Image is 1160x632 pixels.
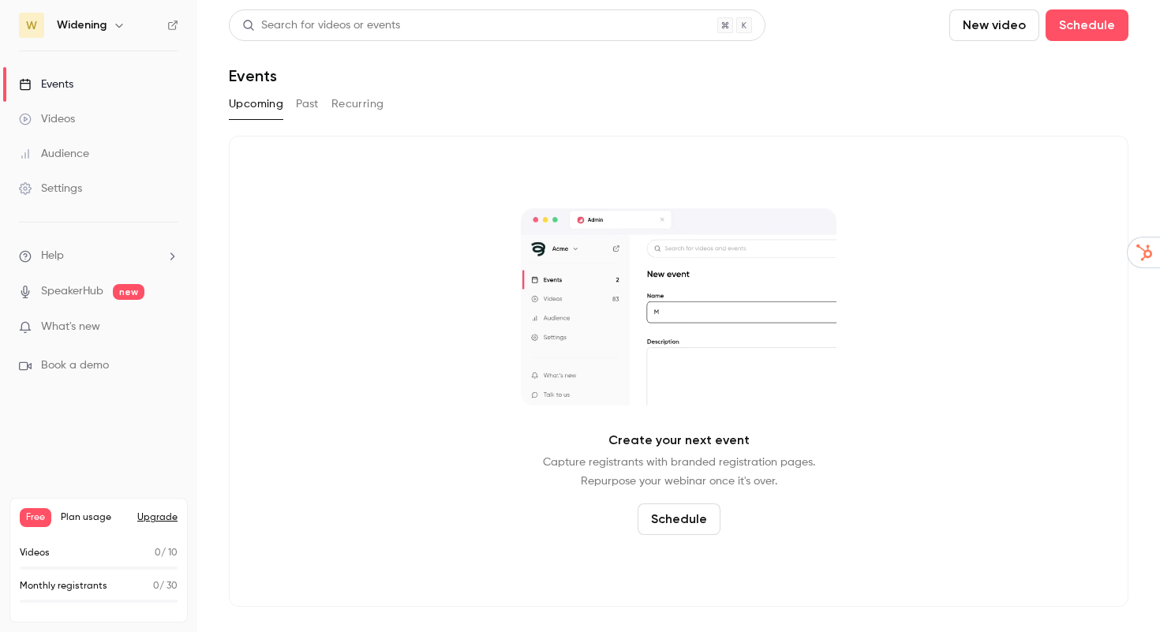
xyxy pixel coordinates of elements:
[41,283,103,300] a: SpeakerHub
[113,284,144,300] span: new
[57,17,107,33] h6: Widening
[26,17,37,34] span: W
[331,92,384,117] button: Recurring
[638,503,720,535] button: Schedule
[153,582,159,591] span: 0
[1046,9,1128,41] button: Schedule
[20,508,51,527] span: Free
[19,111,75,127] div: Videos
[61,511,128,524] span: Plan usage
[949,9,1039,41] button: New video
[155,546,178,560] p: / 10
[229,92,283,117] button: Upcoming
[41,319,100,335] span: What's new
[41,248,64,264] span: Help
[19,181,82,196] div: Settings
[19,146,89,162] div: Audience
[159,320,178,335] iframe: Noticeable Trigger
[608,431,750,450] p: Create your next event
[19,77,73,92] div: Events
[543,453,815,491] p: Capture registrants with branded registration pages. Repurpose your webinar once it's over.
[41,357,109,374] span: Book a demo
[229,66,277,85] h1: Events
[153,579,178,593] p: / 30
[20,579,107,593] p: Monthly registrants
[242,17,400,34] div: Search for videos or events
[137,511,178,524] button: Upgrade
[296,92,319,117] button: Past
[155,548,161,558] span: 0
[19,248,178,264] li: help-dropdown-opener
[20,546,50,560] p: Videos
